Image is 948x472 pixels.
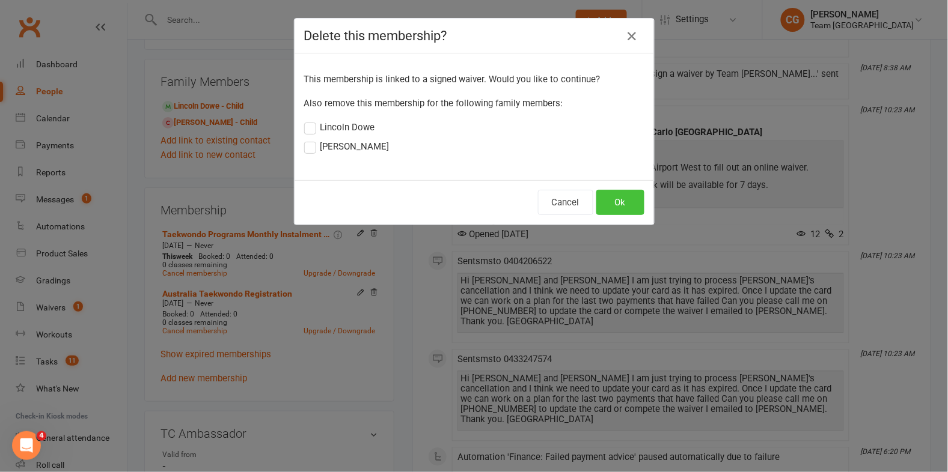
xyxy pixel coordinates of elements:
button: Ok [596,190,644,215]
label: [PERSON_NAME] [304,139,390,154]
span: 4 [37,431,46,441]
button: Cancel [538,190,593,215]
iframe: Intercom live chat [12,431,41,460]
p: This membership is linked to a signed waiver. Would you like to continue? [304,72,644,86]
p: Also remove this membership for the following family members: [304,96,644,110]
h4: Delete this membership? [304,28,644,43]
label: Lincoln Dowe [304,120,375,135]
button: Close [623,26,642,46]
